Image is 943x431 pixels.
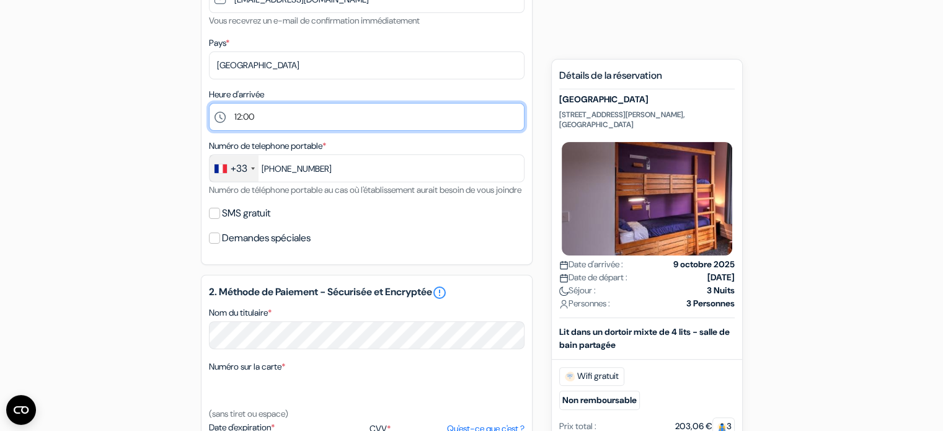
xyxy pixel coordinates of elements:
a: error_outline [432,285,447,300]
img: user_icon.svg [559,300,569,309]
div: France: +33 [210,155,259,182]
span: Séjour : [559,284,596,297]
small: Non remboursable [559,391,640,410]
strong: 9 octobre 2025 [673,258,735,271]
small: Vous recevrez un e-mail de confirmation immédiatement [209,15,420,26]
strong: 3 Personnes [686,297,735,310]
img: moon.svg [559,287,569,296]
h5: Détails de la réservation [559,69,735,89]
small: (sans tiret ou espace) [209,408,288,419]
strong: 3 Nuits [707,284,735,297]
label: SMS gratuit [222,205,270,222]
label: Heure d'arrivée [209,88,264,101]
img: calendar.svg [559,273,569,283]
label: Pays [209,37,229,50]
label: Numéro de telephone portable [209,140,326,153]
div: +33 [231,161,247,176]
span: Date d'arrivée : [559,258,623,271]
img: calendar.svg [559,260,569,270]
span: Date de départ : [559,271,627,284]
p: [STREET_ADDRESS][PERSON_NAME], [GEOGRAPHIC_DATA] [559,110,735,130]
small: Numéro de téléphone portable au cas où l'établissement aurait besoin de vous joindre [209,184,521,195]
button: Ouvrir le widget CMP [6,395,36,425]
b: Lit dans un dortoir mixte de 4 lits - salle de bain partagée [559,326,730,350]
span: Personnes : [559,297,610,310]
span: Wifi gratuit [559,367,624,386]
img: free_wifi.svg [565,371,575,381]
label: Demandes spéciales [222,229,311,247]
label: Numéro sur la carte [209,360,285,373]
input: 6 12 34 56 78 [209,154,525,182]
h5: 2. Méthode de Paiement - Sécurisée et Encryptée [209,285,525,300]
strong: [DATE] [707,271,735,284]
h5: [GEOGRAPHIC_DATA] [559,94,735,105]
label: Nom du titulaire [209,306,272,319]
